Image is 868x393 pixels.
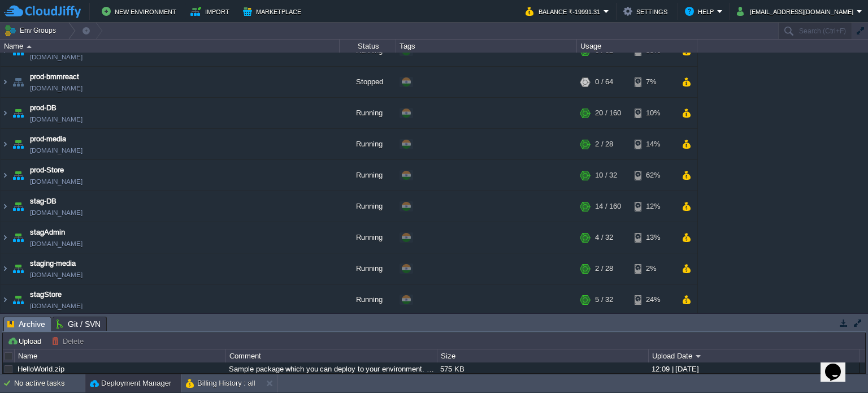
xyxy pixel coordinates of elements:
div: Usage [578,40,697,53]
span: [DOMAIN_NAME] [30,51,83,63]
iframe: chat widget [821,348,857,382]
div: 12% [635,191,671,222]
a: [DOMAIN_NAME] [30,269,83,280]
div: Running [340,191,396,222]
div: Name [1,40,339,53]
span: [DOMAIN_NAME] [30,207,83,218]
div: 575 KB [437,362,648,375]
div: Upload Date [649,349,860,362]
img: CloudJiffy [4,5,81,19]
img: AMDAwAAAACH5BAEAAAAALAAAAAABAAEAAAICRAEAOw== [1,253,10,284]
div: Sample package which you can deploy to your environment. Feel free to delete and upload a package... [226,362,436,375]
a: [DOMAIN_NAME] [30,145,83,156]
img: AMDAwAAAACH5BAEAAAAALAAAAAABAAEAAAICRAEAOw== [1,98,10,128]
span: [DOMAIN_NAME] [30,238,83,249]
div: Stopped [340,67,396,97]
img: AMDAwAAAACH5BAEAAAAALAAAAAABAAEAAAICRAEAOw== [1,67,10,97]
span: Archive [7,317,45,331]
button: Delete [51,336,87,346]
div: Running [340,284,396,315]
div: 10% [635,98,671,128]
button: Billing History : all [186,378,255,389]
div: 4 / 32 [595,222,613,253]
div: 14% [635,129,671,159]
img: AMDAwAAAACH5BAEAAAAALAAAAAABAAEAAAICRAEAOw== [10,98,26,128]
div: Size [438,349,648,362]
a: stagAdmin [30,227,65,238]
img: AMDAwAAAACH5BAEAAAAALAAAAAABAAEAAAICRAEAOw== [1,284,10,315]
div: Comment [227,349,437,362]
a: HelloWorld.zip [18,365,64,373]
div: Running [340,129,396,159]
a: prod-bmmreact [30,71,79,83]
span: [DOMAIN_NAME] [30,176,83,187]
img: AMDAwAAAACH5BAEAAAAALAAAAAABAAEAAAICRAEAOw== [10,284,26,315]
div: Status [340,40,396,53]
div: 2 / 28 [595,253,613,284]
div: 10 / 32 [595,160,617,191]
span: Git / SVN [57,317,101,331]
div: 2% [635,253,671,284]
div: No active tasks [14,374,85,392]
a: prod-media [30,133,66,145]
a: prod-Store [30,165,64,176]
img: AMDAwAAAACH5BAEAAAAALAAAAAABAAEAAAICRAEAOw== [10,67,26,97]
div: 7% [635,67,671,97]
div: 14 / 160 [595,191,621,222]
button: Deployment Manager [90,378,171,389]
img: AMDAwAAAACH5BAEAAAAALAAAAAABAAEAAAICRAEAOw== [1,191,10,222]
span: [DOMAIN_NAME] [30,83,83,94]
button: Settings [623,5,671,18]
a: stag-DB [30,196,57,207]
div: Name [15,349,225,362]
img: AMDAwAAAACH5BAEAAAAALAAAAAABAAEAAAICRAEAOw== [10,191,26,222]
button: New Environment [102,5,180,18]
div: Running [340,98,396,128]
a: staging-media [30,258,76,269]
button: Import [190,5,233,18]
img: AMDAwAAAACH5BAEAAAAALAAAAAABAAEAAAICRAEAOw== [10,160,26,191]
div: Tags [397,40,576,53]
img: AMDAwAAAACH5BAEAAAAALAAAAAABAAEAAAICRAEAOw== [1,129,10,159]
a: prod-DB [30,102,57,114]
img: AMDAwAAAACH5BAEAAAAALAAAAAABAAEAAAICRAEAOw== [1,160,10,191]
div: 12:09 | [DATE] [649,362,859,375]
div: 20 / 160 [595,98,621,128]
div: Running [340,253,396,284]
img: AMDAwAAAACH5BAEAAAAALAAAAAABAAEAAAICRAEAOw== [1,222,10,253]
div: Running [340,222,396,253]
button: Help [685,5,717,18]
span: [DOMAIN_NAME] [30,300,83,312]
div: 13% [635,222,671,253]
button: Env Groups [4,23,60,38]
a: stagStore [30,289,62,300]
div: 24% [635,284,671,315]
div: 2 / 28 [595,129,613,159]
img: AMDAwAAAACH5BAEAAAAALAAAAAABAAEAAAICRAEAOw== [10,253,26,284]
button: Upload [7,336,45,346]
button: [EMAIL_ADDRESS][DOMAIN_NAME] [737,5,857,18]
img: AMDAwAAAACH5BAEAAAAALAAAAAABAAEAAAICRAEAOw== [10,222,26,253]
img: AMDAwAAAACH5BAEAAAAALAAAAAABAAEAAAICRAEAOw== [10,129,26,159]
img: AMDAwAAAACH5BAEAAAAALAAAAAABAAEAAAICRAEAOw== [27,45,32,48]
div: 5 / 32 [595,284,613,315]
div: 62% [635,160,671,191]
div: Running [340,160,396,191]
button: Marketplace [243,5,305,18]
button: Balance ₹-19991.31 [526,5,604,18]
div: 0 / 64 [595,67,613,97]
span: [DOMAIN_NAME] [30,114,83,125]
